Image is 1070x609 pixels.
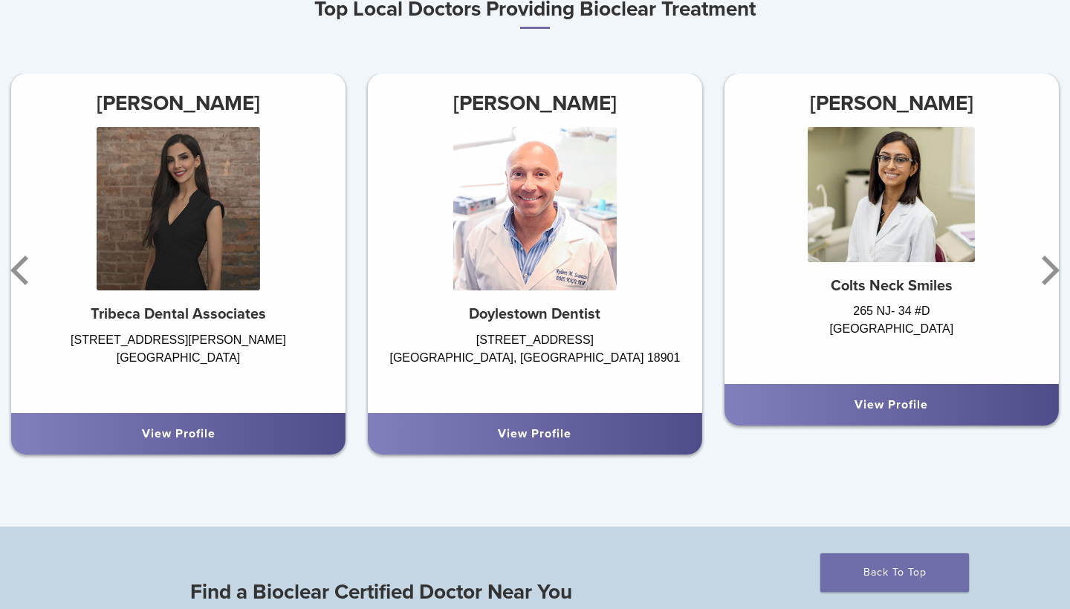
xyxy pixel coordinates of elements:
button: Previous [7,226,37,315]
a: View Profile [142,426,215,441]
h3: [PERSON_NAME] [11,85,346,121]
div: [STREET_ADDRESS] [GEOGRAPHIC_DATA], [GEOGRAPHIC_DATA] 18901 [368,331,702,398]
a: View Profile [498,426,571,441]
a: View Profile [855,397,928,412]
img: Dr. Robert Scarazzo [453,127,617,290]
img: Dr. Sara Shahi [97,127,260,290]
a: Back To Top [820,553,969,592]
h3: [PERSON_NAME] [724,85,1059,121]
div: [STREET_ADDRESS][PERSON_NAME] [GEOGRAPHIC_DATA] [11,331,346,398]
strong: Doylestown Dentist [469,305,600,323]
div: 265 NJ- 34 #D [GEOGRAPHIC_DATA] [724,302,1059,369]
strong: Tribeca Dental Associates [91,305,266,323]
img: Dr. Dilini Peiris [808,127,975,261]
h3: [PERSON_NAME] [368,85,702,121]
button: Next [1033,226,1063,315]
strong: Colts Neck Smiles [831,277,953,295]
